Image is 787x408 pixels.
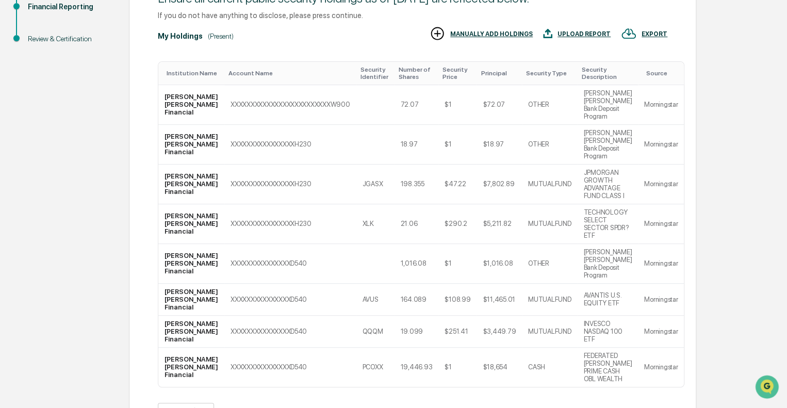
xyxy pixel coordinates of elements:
td: INVESCO NASDAQ 100 ETF [577,316,638,348]
img: 1746055101610-c473b297-6a78-478c-a979-82029cc54cd1 [10,79,29,97]
div: Toggle SortBy [442,66,472,80]
td: OTHER [522,85,577,125]
td: [PERSON_NAME] [PERSON_NAME] Financial [158,316,224,348]
td: $3,449.79 [477,316,522,348]
td: $11,465.01 [477,284,522,316]
td: 19,446.93 [394,348,438,387]
div: (Present) [208,32,234,40]
td: QQQM [356,316,394,348]
td: $251.41 [438,316,477,348]
img: UPLOAD REPORT [543,26,552,41]
p: How can we help? [10,22,188,38]
a: 🔎Data Lookup [6,145,69,164]
button: Start new chat [175,82,188,94]
td: $1,016.08 [477,244,522,284]
td: Morningstar [638,284,684,316]
div: Toggle SortBy [167,70,220,77]
td: $1 [438,244,477,284]
td: 18.97 [394,125,438,165]
div: 🗄️ [75,131,83,139]
div: Financial Reporting [28,2,112,12]
div: Toggle SortBy [581,66,634,80]
td: Morningstar [638,125,684,165]
div: Toggle SortBy [398,66,434,80]
td: $108.99 [438,284,477,316]
td: [PERSON_NAME] [PERSON_NAME] Financial [158,204,224,244]
td: XXXXXXXXXXXXXXXD540 [224,348,356,387]
td: 72.07 [394,85,438,125]
td: MUTUALFUND [522,204,577,244]
td: XXXXXXXXXXXXXXXD540 [224,284,356,316]
img: EXPORT [621,26,636,41]
td: MUTUALFUND [522,284,577,316]
td: JPMORGAN GROWTH ADVANTAGE FUND CLASS I [577,165,638,204]
td: 1,016.08 [394,244,438,284]
iframe: Open customer support [754,374,782,402]
span: Data Lookup [21,150,65,160]
td: $47.22 [438,165,477,204]
td: Morningstar [638,244,684,284]
td: $18,654 [477,348,522,387]
div: Review & Certification [28,34,112,44]
div: We're available if you need us! [35,89,130,97]
td: [PERSON_NAME] [PERSON_NAME] Financial [158,284,224,316]
div: UPLOAD REPORT [558,30,611,38]
td: XXXXXXXXXXXXXXXXH230 [224,204,356,244]
td: Morningstar [638,348,684,387]
td: $5,211.82 [477,204,522,244]
td: [PERSON_NAME] [PERSON_NAME] Bank Deposit Program [577,244,638,284]
td: JGASX [356,165,394,204]
div: 🖐️ [10,131,19,139]
td: [PERSON_NAME] [PERSON_NAME] Bank Deposit Program [577,125,638,165]
td: [PERSON_NAME] [PERSON_NAME] Financial [158,125,224,165]
td: MUTUALFUND [522,165,577,204]
td: [PERSON_NAME] [PERSON_NAME] Financial [158,165,224,204]
td: AVANTIS U.S. EQUITY ETF [577,284,638,316]
a: Powered byPylon [73,174,125,183]
td: XXXXXXXXXXXXXXXXXXXXXXXXXW900 [224,85,356,125]
td: $1 [438,348,477,387]
td: MUTUALFUND [522,316,577,348]
td: XLK [356,204,394,244]
td: FEDERATED [PERSON_NAME] PRIME CASH OBL WEALTH [577,348,638,387]
td: XXXXXXXXXXXXXXXXH230 [224,125,356,165]
td: AVUS [356,284,394,316]
div: MANUALLY ADD HOLDINGS [450,30,533,38]
div: Toggle SortBy [228,70,352,77]
a: 🖐️Preclearance [6,126,71,144]
td: PCOXX [356,348,394,387]
td: 198.355 [394,165,438,204]
td: $290.2 [438,204,477,244]
div: My Holdings [158,32,203,40]
td: $7,802.89 [477,165,522,204]
td: [PERSON_NAME] [PERSON_NAME] Financial [158,348,224,387]
td: $1 [438,85,477,125]
td: XXXXXXXXXXXXXXXD540 [224,316,356,348]
div: Toggle SortBy [360,66,390,80]
a: 🗄️Attestations [71,126,132,144]
td: CASH [522,348,577,387]
td: $72.07 [477,85,522,125]
td: 164.089 [394,284,438,316]
span: Pylon [103,175,125,183]
div: Toggle SortBy [481,70,518,77]
img: MANUALLY ADD HOLDINGS [430,26,445,41]
td: XXXXXXXXXXXXXXXD540 [224,244,356,284]
td: 21.06 [394,204,438,244]
td: Morningstar [638,316,684,348]
td: $1 [438,125,477,165]
td: TECHNOLOGY SELECT SECTOR SPDR? ETF [577,204,638,244]
div: If you do not have anything to disclose, please press continue. [158,11,667,20]
td: Morningstar [638,165,684,204]
td: [PERSON_NAME] [PERSON_NAME] Financial [158,85,224,125]
td: [PERSON_NAME] [PERSON_NAME] Bank Deposit Program [577,85,638,125]
span: Attestations [85,130,128,140]
td: Morningstar [638,204,684,244]
div: EXPORT [642,30,667,38]
div: Toggle SortBy [646,70,680,77]
span: Preclearance [21,130,67,140]
td: $18.97 [477,125,522,165]
td: 19.099 [394,316,438,348]
td: XXXXXXXXXXXXXXXXH230 [224,165,356,204]
div: Start new chat [35,79,169,89]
